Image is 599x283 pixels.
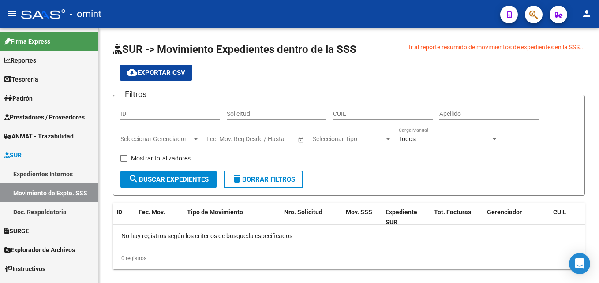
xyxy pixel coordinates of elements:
h3: Filtros [120,88,151,101]
datatable-header-cell: Gerenciador [483,203,550,232]
mat-icon: cloud_download [127,67,137,78]
span: Reportes [4,56,36,65]
span: ANMAT - Trazabilidad [4,131,74,141]
span: Mostrar totalizadores [131,153,191,164]
span: Exportar CSV [127,69,185,77]
datatable-header-cell: Expediente SUR [382,203,431,232]
button: Open calendar [296,135,305,144]
datatable-header-cell: ID [113,203,135,232]
input: Start date [206,135,234,143]
span: Fec. Mov. [139,209,165,216]
span: SUR [4,150,22,160]
span: CUIL [553,209,566,216]
div: No hay registros según los criterios de búsqueda especificados [113,225,585,247]
span: Firma Express [4,37,50,46]
input: End date [241,135,285,143]
mat-icon: menu [7,8,18,19]
datatable-header-cell: Fec. Mov. [135,203,183,232]
span: Gerenciador [487,209,522,216]
span: Instructivos [4,264,45,274]
datatable-header-cell: Mov. SSS [342,203,382,232]
span: Seleccionar Tipo [313,135,384,143]
button: Borrar Filtros [224,171,303,188]
span: ID [116,209,122,216]
a: Ir al reporte resumido de movimientos de expedientes en la SSS... [409,42,585,52]
span: Mov. SSS [346,209,372,216]
span: - omint [70,4,101,24]
span: Borrar Filtros [232,175,295,183]
span: Tipo de Movimiento [187,209,243,216]
button: Buscar Expedientes [120,171,217,188]
datatable-header-cell: Tipo de Movimiento [183,203,281,232]
mat-icon: search [128,174,139,184]
mat-icon: person [581,8,592,19]
mat-icon: delete [232,174,242,184]
span: Buscar Expedientes [128,175,209,183]
span: Padrón [4,93,33,103]
span: Prestadores / Proveedores [4,112,85,122]
span: Expediente SUR [386,209,417,226]
span: Todos [399,135,416,142]
div: Open Intercom Messenger [569,253,590,274]
datatable-header-cell: Tot. Facturas [431,203,483,232]
div: 0 registros [113,247,585,269]
span: Tesorería [4,74,38,84]
span: SURGE [4,226,29,236]
span: SUR -> Movimiento Expedientes dentro de la SSS [113,43,356,56]
button: Exportar CSV [120,65,192,81]
span: Seleccionar Gerenciador [120,135,192,143]
span: Tot. Facturas [434,209,471,216]
span: Nro. Solicitud [284,209,322,216]
datatable-header-cell: CUIL [550,203,598,232]
datatable-header-cell: Nro. Solicitud [281,203,342,232]
span: Explorador de Archivos [4,245,75,255]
